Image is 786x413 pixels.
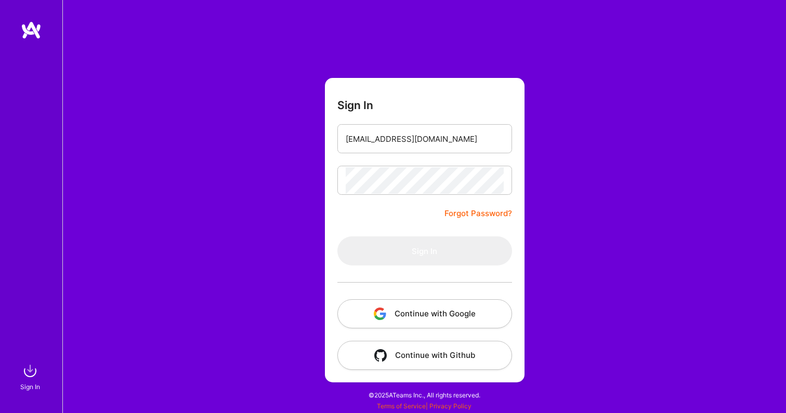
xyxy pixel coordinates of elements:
[337,236,512,265] button: Sign In
[20,361,41,381] img: sign in
[337,99,373,112] h3: Sign In
[377,402,471,410] span: |
[374,349,387,362] img: icon
[337,341,512,370] button: Continue with Github
[444,207,512,220] a: Forgot Password?
[374,308,386,320] img: icon
[22,361,41,392] a: sign inSign In
[346,126,504,152] input: Email...
[62,382,786,408] div: © 2025 ATeams Inc., All rights reserved.
[377,402,426,410] a: Terms of Service
[429,402,471,410] a: Privacy Policy
[21,21,42,39] img: logo
[20,381,40,392] div: Sign In
[337,299,512,328] button: Continue with Google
